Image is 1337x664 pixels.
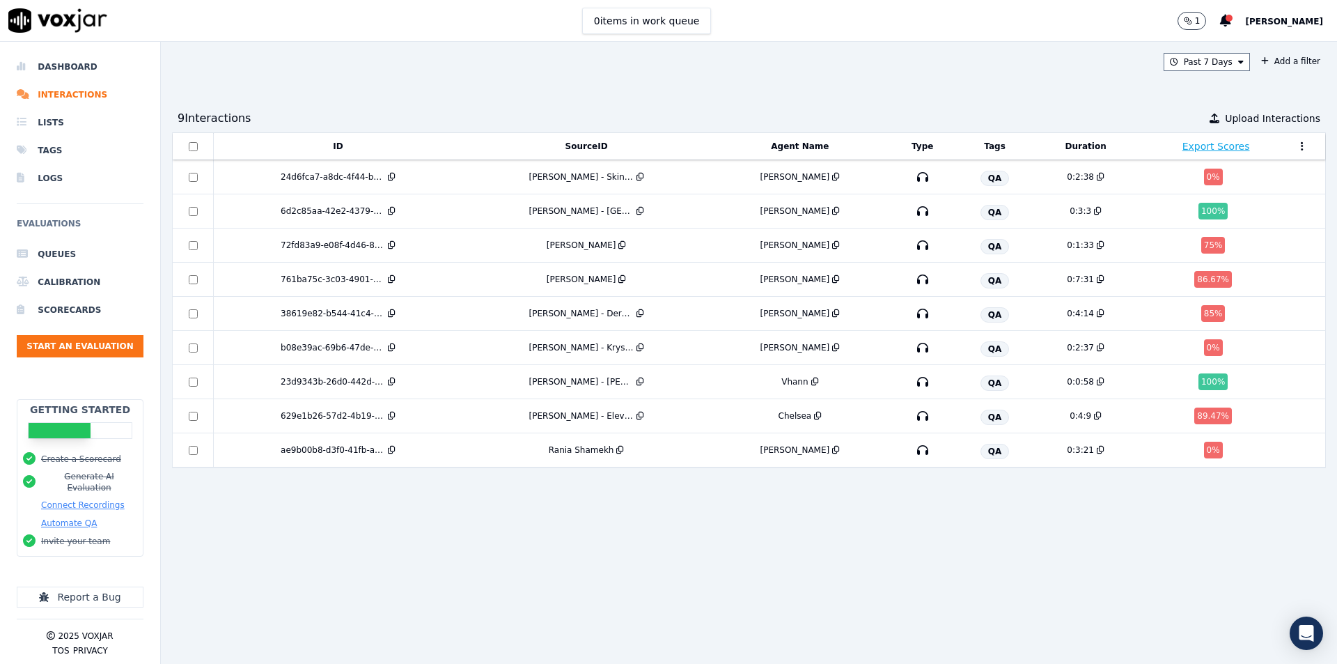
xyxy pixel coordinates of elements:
span: QA [980,273,1010,288]
div: [PERSON_NAME] - [PERSON_NAME] [529,376,634,387]
div: 0:7:31 [1067,274,1094,285]
div: 0 % [1204,339,1223,356]
a: Logs [17,164,143,192]
div: ae9b00b8-d3f0-41fb-a317-87d1974b02e5 [281,445,385,456]
div: 0:0:58 [1067,376,1094,387]
button: Start an Evaluation [17,335,143,357]
div: 9 Interaction s [178,110,251,127]
div: [PERSON_NAME] [547,274,616,285]
a: Interactions [17,81,143,109]
div: [PERSON_NAME] - DermaGen [529,308,634,319]
div: [PERSON_NAME] [760,240,830,251]
button: TOS [52,645,69,656]
button: SourceID [565,141,608,152]
button: Type [912,141,933,152]
a: Tags [17,137,143,164]
span: QA [980,376,1010,391]
h2: Getting Started [30,403,130,417]
button: Add a filter [1256,53,1326,70]
div: Chelsea [779,410,812,422]
span: QA [980,307,1010,323]
button: Create a Scorecard [41,454,121,465]
button: ID [333,141,343,152]
span: QA [980,239,1010,254]
div: 0 % [1204,442,1223,458]
div: [PERSON_NAME] [760,445,830,456]
button: Agent Name [771,141,829,152]
button: Connect Recordings [41,500,125,511]
div: [PERSON_NAME] [760,206,830,217]
div: [PERSON_NAME] [760,308,830,319]
button: Automate QA [41,518,97,529]
a: Queues [17,240,143,268]
span: QA [980,171,1010,186]
span: QA [980,444,1010,459]
button: Invite your team [41,536,110,547]
div: 0:4:9 [1070,410,1091,422]
span: QA [980,205,1010,220]
div: [PERSON_NAME] [760,171,830,183]
div: 629e1b26-57d2-4b19-bda7-7f835f0a3997 [281,410,385,422]
div: 100 % [1198,203,1228,219]
div: Open Intercom Messenger [1290,617,1323,650]
button: 1 [1178,12,1207,30]
span: [PERSON_NAME] [1245,17,1323,26]
a: Scorecards [17,296,143,324]
div: 72fd83a9-e08f-4d46-8b88-865a47bcc0db [281,240,385,251]
div: 0:3:3 [1070,206,1091,217]
div: 86.67 % [1194,271,1232,288]
div: 0:1:33 [1067,240,1094,251]
button: Export Scores [1182,139,1250,153]
button: Report a Bug [17,587,143,608]
div: [PERSON_NAME] - [GEOGRAPHIC_DATA] [529,206,634,217]
span: QA [980,341,1010,357]
div: 75 % [1201,237,1226,254]
div: b08e39ac-69b6-47de-a43a-a72e3d1bc33d [281,342,385,353]
div: 85 % [1201,305,1226,322]
a: Dashboard [17,53,143,81]
a: Lists [17,109,143,137]
span: Upload Interactions [1225,111,1320,125]
div: 38619e82-b544-41c4-9f04-a41137afd70f [281,308,385,319]
button: Duration [1065,141,1107,152]
a: Calibration [17,268,143,296]
div: Rania Shamekh [549,445,614,456]
div: [PERSON_NAME] [760,274,830,285]
div: 6d2c85aa-42e2-4379-bf87-82384ffe9a69 [281,206,385,217]
div: 89.47 % [1194,408,1232,424]
button: Privacy [73,645,108,656]
div: 0:4:14 [1067,308,1094,319]
div: 761ba75c-3c03-4901-b093-938c86525924 [281,274,385,285]
p: 2025 Voxjar [58,631,113,642]
div: 0 % [1204,169,1223,185]
span: QA [980,410,1010,425]
button: 0items in work queue [582,8,712,34]
div: [PERSON_NAME] [760,342,830,353]
div: 0:2:38 [1067,171,1094,183]
p: 1 [1195,15,1201,26]
div: 100 % [1198,373,1228,390]
div: [PERSON_NAME] [547,240,616,251]
img: voxjar logo [8,8,107,33]
div: [PERSON_NAME] - Krystals Med Spa [529,342,634,353]
h6: Evaluations [17,215,143,240]
div: 0:2:37 [1067,342,1094,353]
div: [PERSON_NAME] - Skin Sciene [529,171,634,183]
div: 23d9343b-26d0-442d-bae0-238ac8c8ccf7 [281,376,385,387]
button: [PERSON_NAME] [1245,13,1337,29]
button: Generate AI Evaluation [41,471,137,493]
div: [PERSON_NAME] - Eleve Med Spa [529,410,634,422]
div: Vhann [781,376,808,387]
button: Past 7 Days [1164,53,1250,71]
div: 0:3:21 [1067,445,1094,456]
button: Tags [984,141,1005,152]
div: 24d6fca7-a8dc-4f44-bd04-1d2d2af391c7 [281,171,385,183]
